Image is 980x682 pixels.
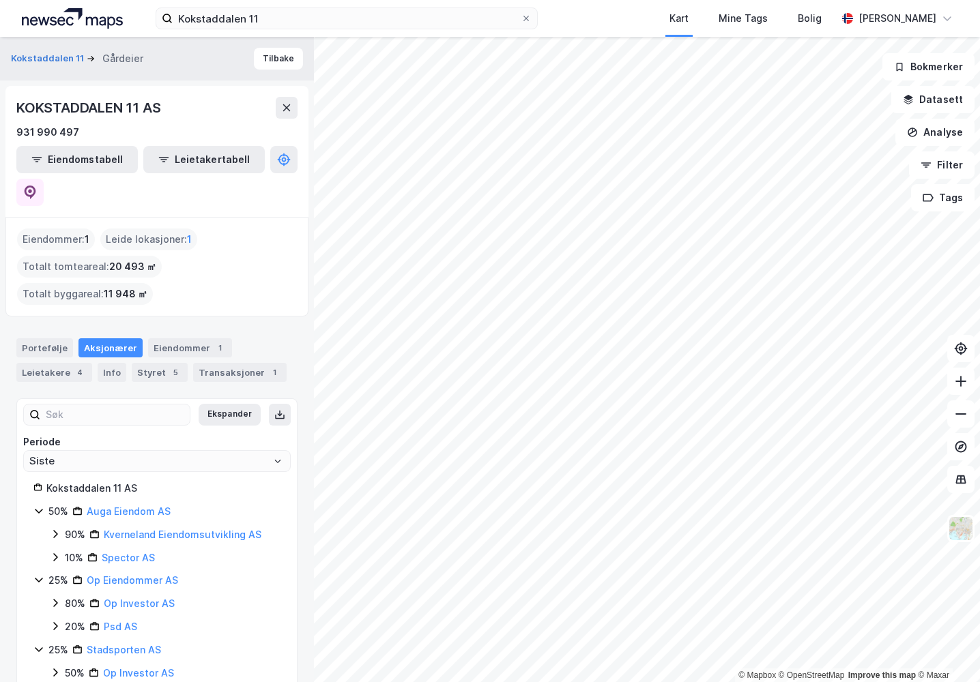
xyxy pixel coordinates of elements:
[948,516,974,542] img: Z
[23,434,291,450] div: Periode
[132,363,188,382] div: Styret
[103,667,174,679] a: Op Investor AS
[848,670,916,680] a: Improve this map
[78,338,143,357] div: Aksjonærer
[24,451,290,471] input: ClearOpen
[911,184,975,211] button: Tags
[187,231,192,248] span: 1
[104,597,175,609] a: Op Investor AS
[199,404,261,426] button: Ekspander
[912,617,980,682] iframe: Chat Widget
[254,48,303,70] button: Tilbake
[100,228,197,250] div: Leide lokasjoner :
[213,341,227,355] div: 1
[882,53,975,80] button: Bokmerker
[148,338,232,357] div: Eiendommer
[17,256,162,278] div: Totalt tomteareal :
[65,527,85,543] div: 90%
[272,456,283,466] button: Open
[65,595,85,612] div: 80%
[40,404,190,425] input: Søk
[87,644,161,655] a: Stadsporten AS
[738,670,776,680] a: Mapbox
[65,619,85,635] div: 20%
[104,286,147,302] span: 11 948 ㎡
[22,8,123,29] img: logo.a4113a55bc3d86da70a041830d287a7e.svg
[104,621,137,632] a: Psd AS
[669,10,689,27] div: Kart
[16,338,73,357] div: Portefølje
[169,366,182,379] div: 5
[98,363,126,382] div: Info
[65,550,83,566] div: 10%
[102,552,155,563] a: Spector AS
[173,8,521,29] input: Søk på adresse, matrikkel, gårdeiere, leietakere eller personer
[11,52,87,65] button: Kokstaddalen 11
[909,151,975,179] button: Filter
[16,363,92,382] div: Leietakere
[859,10,936,27] div: [PERSON_NAME]
[104,529,261,540] a: Kverneland Eiendomsutvikling AS
[16,97,163,119] div: KOKSTADDALEN 11 AS
[73,366,87,379] div: 4
[143,146,265,173] button: Leietakertabell
[85,231,89,248] span: 1
[109,258,156,275] span: 20 493 ㎡
[16,124,79,140] div: 931 990 497
[193,363,287,382] div: Transaksjoner
[719,10,768,27] div: Mine Tags
[48,572,68,589] div: 25%
[87,574,178,586] a: Op Eiendommer AS
[48,642,68,658] div: 25%
[798,10,822,27] div: Bolig
[268,366,281,379] div: 1
[48,503,68,520] div: 50%
[891,86,975,113] button: Datasett
[87,505,171,517] a: Auga Eiendom AS
[779,670,845,680] a: OpenStreetMap
[17,283,153,305] div: Totalt byggareal :
[46,480,280,496] div: Kokstaddalen 11 AS
[16,146,138,173] button: Eiendomstabell
[895,119,975,146] button: Analyse
[102,50,143,67] div: Gårdeier
[65,665,85,681] div: 50%
[17,228,95,250] div: Eiendommer :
